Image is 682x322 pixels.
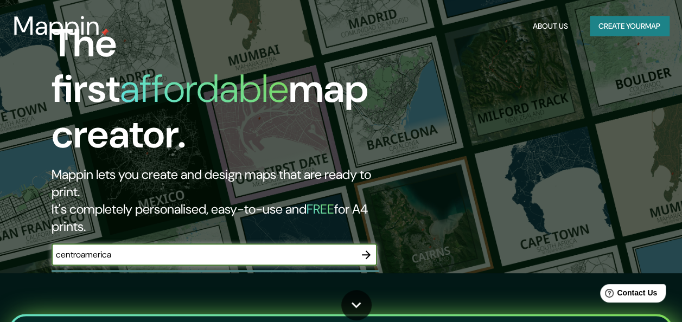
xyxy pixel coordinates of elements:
[52,21,393,166] h1: The first map creator.
[120,63,289,114] h1: affordable
[307,201,334,217] h5: FREE
[100,28,109,37] img: mappin-pin
[528,16,572,36] button: About Us
[585,280,670,310] iframe: Help widget launcher
[13,11,100,41] h3: Mappin
[52,248,355,261] input: Choose your favourite place
[590,16,669,36] button: Create yourmap
[52,166,393,235] h2: Mappin lets you create and design maps that are ready to print. It's completely personalised, eas...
